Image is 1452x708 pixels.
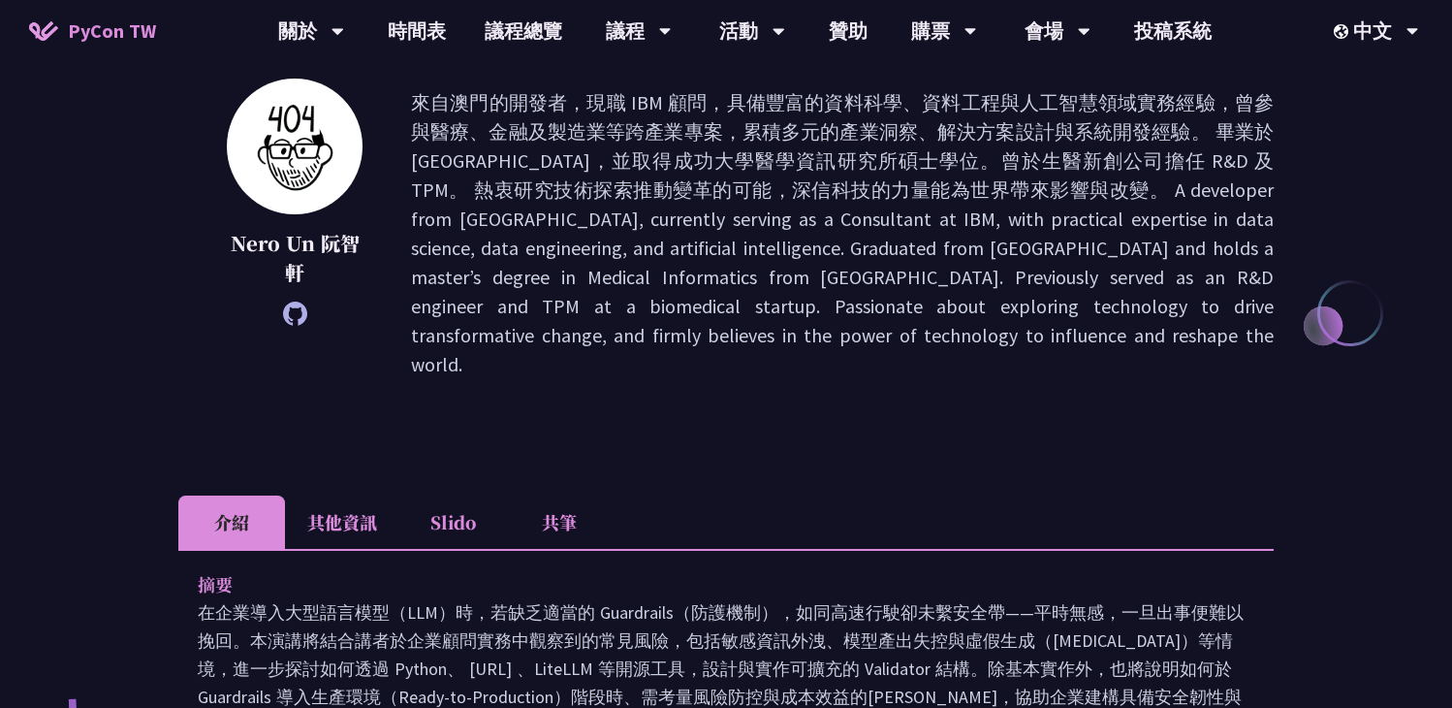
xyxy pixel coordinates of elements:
[1334,24,1353,39] img: Locale Icon
[10,7,175,55] a: PyCon TW
[178,496,285,549] li: 介紹
[399,496,506,549] li: Slido
[227,229,363,287] p: Nero Un 阮智軒
[506,496,613,549] li: 共筆
[29,21,58,41] img: Home icon of PyCon TW 2025
[227,79,363,214] img: Nero Un 阮智軒
[411,88,1274,379] p: 來自澳門的開發者，現職 IBM 顧問，具備豐富的資料科學、資料工程與人工智慧領域實務經驗，曾參與醫療、金融及製造業等跨產業專案，累積多元的產業洞察、解決方案設計與系統開發經驗。 畢業於[GEOG...
[285,496,399,549] li: 其他資訊
[198,570,1215,598] p: 摘要
[68,16,156,46] span: PyCon TW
